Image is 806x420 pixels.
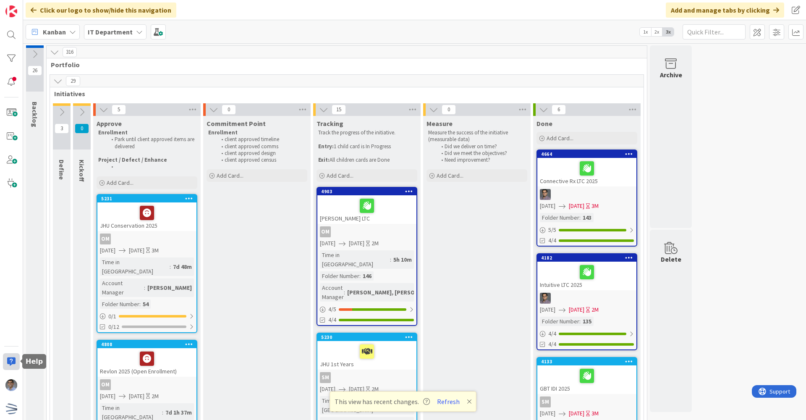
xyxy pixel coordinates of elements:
[540,189,551,200] img: CS
[97,195,196,202] div: 5231
[540,213,579,222] div: Folder Number
[321,334,416,340] div: 5230
[349,239,364,248] span: [DATE]
[97,348,196,377] div: Revlon 2025 (Open Enrollment)
[540,409,555,418] span: [DATE]
[139,299,141,309] span: :
[541,255,636,261] div: 4182
[345,288,441,297] div: [PERSON_NAME], [PERSON_NAME]
[217,150,306,157] li: client approved design
[75,123,89,134] span: 0
[208,129,238,136] strong: Enrollment
[537,189,636,200] div: CS
[317,341,416,370] div: JHU 1st Years
[145,283,194,292] div: [PERSON_NAME]
[97,341,196,348] div: 4808
[318,143,416,150] p: 1 child card is In Progress
[320,385,335,394] span: [DATE]
[660,70,682,80] div: Archive
[26,357,43,365] h5: Help
[320,283,344,302] div: Account Manager
[540,293,551,304] img: CS
[662,28,674,36] span: 3x
[54,89,633,98] span: Initiatives
[107,136,196,150] li: Park until client approved items are delivered
[162,408,163,417] span: :
[26,3,176,18] div: Click our logo to show/hide this navigation
[541,151,636,157] div: 4664
[98,156,167,163] strong: Project / Defect / Enhance
[437,143,526,150] li: Did we deliver on time?
[320,226,331,237] div: OM
[63,47,77,57] span: 316
[97,234,196,244] div: OM
[320,250,390,269] div: Time in [GEOGRAPHIC_DATA]
[100,299,139,309] div: Folder Number
[328,305,336,314] span: 4 / 5
[349,385,364,394] span: [DATE]
[318,156,330,163] strong: Exit:
[317,226,416,237] div: OM
[442,105,456,115] span: 0
[108,323,119,331] span: 0/12
[569,409,584,418] span: [DATE]
[98,129,128,136] strong: Enrollment
[320,239,335,248] span: [DATE]
[540,202,555,210] span: [DATE]
[391,255,414,264] div: 5h 10m
[100,392,115,401] span: [DATE]
[537,328,636,339] div: 4/4
[591,409,599,418] div: 3M
[5,5,17,17] img: Visit kanbanzone.com
[100,246,115,255] span: [DATE]
[548,340,556,349] span: 4/4
[100,278,144,297] div: Account Manager
[537,358,636,394] div: 4133GBT IDI 2025
[437,157,526,163] li: Need improvement?
[107,179,133,186] span: Add Card...
[548,236,556,245] span: 4/4
[217,172,243,179] span: Add Card...
[97,379,196,390] div: OM
[88,28,133,36] b: IT Department
[359,271,361,281] span: :
[28,66,42,76] span: 26
[317,188,416,195] div: 4903
[372,385,379,394] div: 2M
[427,119,453,128] span: Measure
[332,105,346,115] span: 15
[97,202,196,231] div: JHU Conservation 2025
[390,255,391,264] span: :
[97,195,196,231] div: 5231JHU Conservation 2025
[317,333,416,370] div: 5230JHU 1st Years
[536,119,552,128] span: Done
[437,172,463,179] span: Add Card...
[640,28,651,36] span: 1x
[100,257,170,276] div: Time in [GEOGRAPHIC_DATA]
[152,392,159,401] div: 2M
[97,341,196,377] div: 4808Revlon 2025 (Open Enrollment)
[537,150,636,186] div: 4664Connective Rx LTC 2025
[101,341,196,347] div: 4808
[129,246,144,255] span: [DATE]
[537,225,636,235] div: 5/5
[100,234,111,244] div: OM
[541,359,636,365] div: 4133
[112,105,126,115] span: 5
[372,239,379,248] div: 2M
[428,129,526,143] p: Measure the success of the initiative (measurable data)
[537,254,636,290] div: 4182Intuitive LTC 2025
[163,408,194,417] div: 7d 1h 37m
[317,195,416,224] div: [PERSON_NAME] LTC
[537,262,636,290] div: Intuitive LTC 2025
[552,105,566,115] span: 6
[317,188,416,224] div: 4903[PERSON_NAME] LTC
[591,305,599,314] div: 2M
[217,157,306,163] li: client approved census
[569,305,584,314] span: [DATE]
[129,392,144,401] span: [DATE]
[661,254,681,264] div: Delete
[51,60,636,69] span: Portfolio
[171,262,194,271] div: 7d 48m
[317,372,416,383] div: SM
